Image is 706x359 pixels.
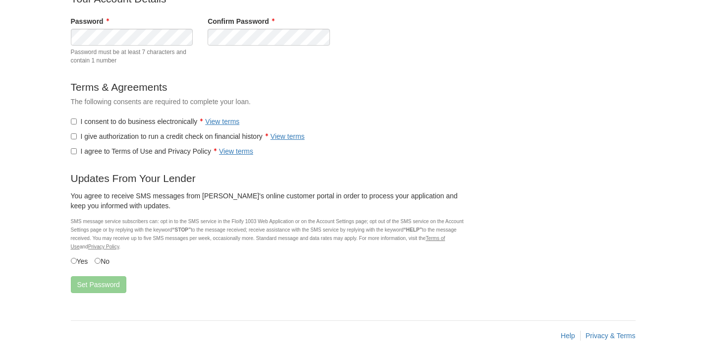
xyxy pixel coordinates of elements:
button: Set Password [71,276,126,293]
label: I consent to do business electronically [71,117,240,126]
a: View terms [271,132,305,140]
label: I give authorization to run a credit check on financial history [71,131,305,141]
a: Help [561,332,575,340]
input: No [95,258,101,264]
div: You agree to receive SMS messages from [PERSON_NAME]'s online customer portal in order to process... [71,191,467,215]
a: Privacy & Terms [586,332,636,340]
label: No [95,256,109,266]
p: Terms & Agreements [71,80,467,94]
p: Updates From Your Lender [71,171,467,185]
p: The following consents are required to complete your loan. [71,97,467,107]
span: Password must be at least 7 characters and contain 1 number [71,48,193,65]
input: Verify Password [208,29,330,46]
a: View terms [219,147,253,155]
a: Privacy Policy [88,244,119,249]
a: View terms [205,118,239,125]
input: I consent to do business electronicallyView terms [71,119,77,124]
input: I agree to Terms of Use and Privacy PolicyView terms [71,148,77,154]
b: “HELP” [403,227,422,233]
b: “STOP” [172,227,191,233]
input: I give authorization to run a credit check on financial historyView terms [71,133,77,139]
label: Confirm Password [208,16,274,26]
input: Yes [71,258,77,264]
label: Password [71,16,109,26]
label: Yes [71,256,88,266]
small: SMS message service subscribers can: opt in to the SMS service in the Floify 1003 Web Application... [71,219,464,249]
label: I agree to Terms of Use and Privacy Policy [71,146,254,156]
